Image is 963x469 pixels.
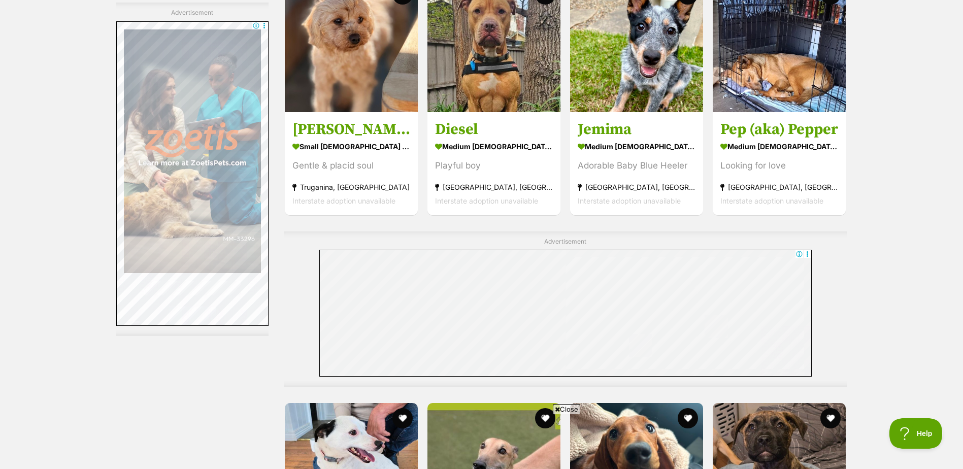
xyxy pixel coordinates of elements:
div: Playful boy [435,159,553,173]
span: Interstate adoption unavailable [292,196,395,205]
span: Interstate adoption unavailable [435,196,538,205]
span: Close [553,404,580,414]
a: [PERSON_NAME] small [DEMOGRAPHIC_DATA] Dog Gentle & placid soul Truganina, [GEOGRAPHIC_DATA] Inte... [285,112,418,215]
h3: Diesel [435,120,553,139]
div: Advertisement [284,231,847,387]
strong: medium [DEMOGRAPHIC_DATA] Dog [720,139,838,154]
div: Looking for love [720,159,838,173]
div: Adorable Baby Blue Heeler [578,159,695,173]
button: favourite [392,408,413,428]
a: Diesel medium [DEMOGRAPHIC_DATA] Dog Playful boy [GEOGRAPHIC_DATA], [GEOGRAPHIC_DATA] Interstate ... [427,112,560,215]
a: Pep (aka) Pepper medium [DEMOGRAPHIC_DATA] Dog Looking for love [GEOGRAPHIC_DATA], [GEOGRAPHIC_DA... [713,112,846,215]
div: Gentle & placid soul [292,159,410,173]
h3: Jemima [578,120,695,139]
button: favourite [535,408,555,428]
strong: medium [DEMOGRAPHIC_DATA] Dog [435,139,553,154]
iframe: Advertisement [319,250,812,377]
div: Advertisement [116,3,269,336]
h3: [PERSON_NAME] [292,120,410,139]
iframe: Advertisement [116,21,269,326]
strong: [GEOGRAPHIC_DATA], [GEOGRAPHIC_DATA] [435,180,553,194]
strong: [GEOGRAPHIC_DATA], [GEOGRAPHIC_DATA] [720,180,838,194]
span: Interstate adoption unavailable [578,196,681,205]
button: favourite [821,408,841,428]
span: Interstate adoption unavailable [720,196,823,205]
strong: small [DEMOGRAPHIC_DATA] Dog [292,139,410,154]
strong: Truganina, [GEOGRAPHIC_DATA] [292,180,410,194]
h3: Pep (aka) Pepper [720,120,838,139]
button: favourite [678,408,698,428]
a: Jemima medium [DEMOGRAPHIC_DATA] Dog Adorable Baby Blue Heeler [GEOGRAPHIC_DATA], [GEOGRAPHIC_DAT... [570,112,703,215]
strong: [GEOGRAPHIC_DATA], [GEOGRAPHIC_DATA] [578,180,695,194]
strong: medium [DEMOGRAPHIC_DATA] Dog [578,139,695,154]
iframe: Advertisement [236,418,728,464]
iframe: Help Scout Beacon - Open [889,418,943,449]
